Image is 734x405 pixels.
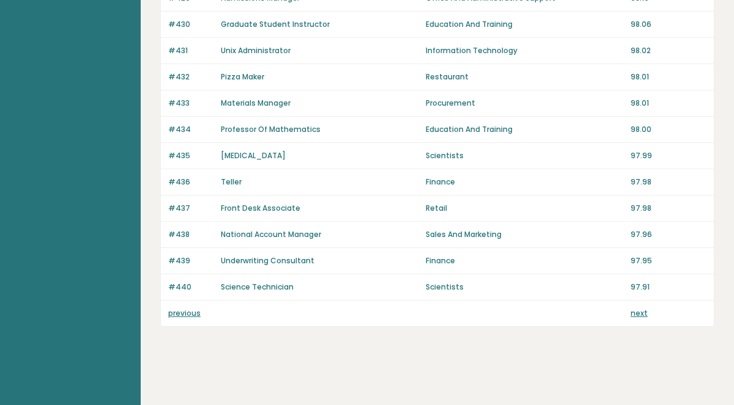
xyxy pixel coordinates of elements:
[221,229,321,239] a: National Account Manager
[631,71,706,82] p: 98.01
[221,150,286,161] a: [MEDICAL_DATA]
[168,71,213,82] p: #432
[221,255,314,266] a: Underwriting Consultant
[221,19,330,29] a: Graduate Student Instructor
[221,282,294,292] a: Science Technician
[426,71,623,82] p: Restaurant
[631,282,706,293] p: 97.91
[168,203,213,214] p: #437
[426,282,623,293] p: Scientists
[426,150,623,161] p: Scientists
[426,229,623,240] p: Sales And Marketing
[221,203,300,213] a: Front Desk Associate
[168,308,201,318] a: previous
[631,308,648,318] a: next
[221,124,321,134] a: Professor Of Mathematics
[631,150,706,161] p: 97.99
[631,45,706,56] p: 98.02
[426,19,623,30] p: Education And Training
[426,124,623,135] p: Education And Training
[426,45,623,56] p: Information Technology
[168,229,213,240] p: #438
[426,255,623,266] p: Finance
[631,229,706,240] p: 97.96
[631,124,706,135] p: 98.00
[168,45,213,56] p: #431
[168,255,213,266] p: #439
[168,98,213,109] p: #433
[426,177,623,188] p: Finance
[168,282,213,293] p: #440
[221,71,264,82] a: Pizza Maker
[631,98,706,109] p: 98.01
[426,203,623,214] p: Retail
[221,98,291,108] a: Materials Manager
[631,19,706,30] p: 98.06
[426,98,623,109] p: Procurement
[168,124,213,135] p: #434
[631,255,706,266] p: 97.95
[168,19,213,30] p: #430
[631,203,706,214] p: 97.98
[221,177,242,187] a: Teller
[631,177,706,188] p: 97.98
[221,45,291,56] a: Unix Administrator
[168,150,213,161] p: #435
[168,177,213,188] p: #436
